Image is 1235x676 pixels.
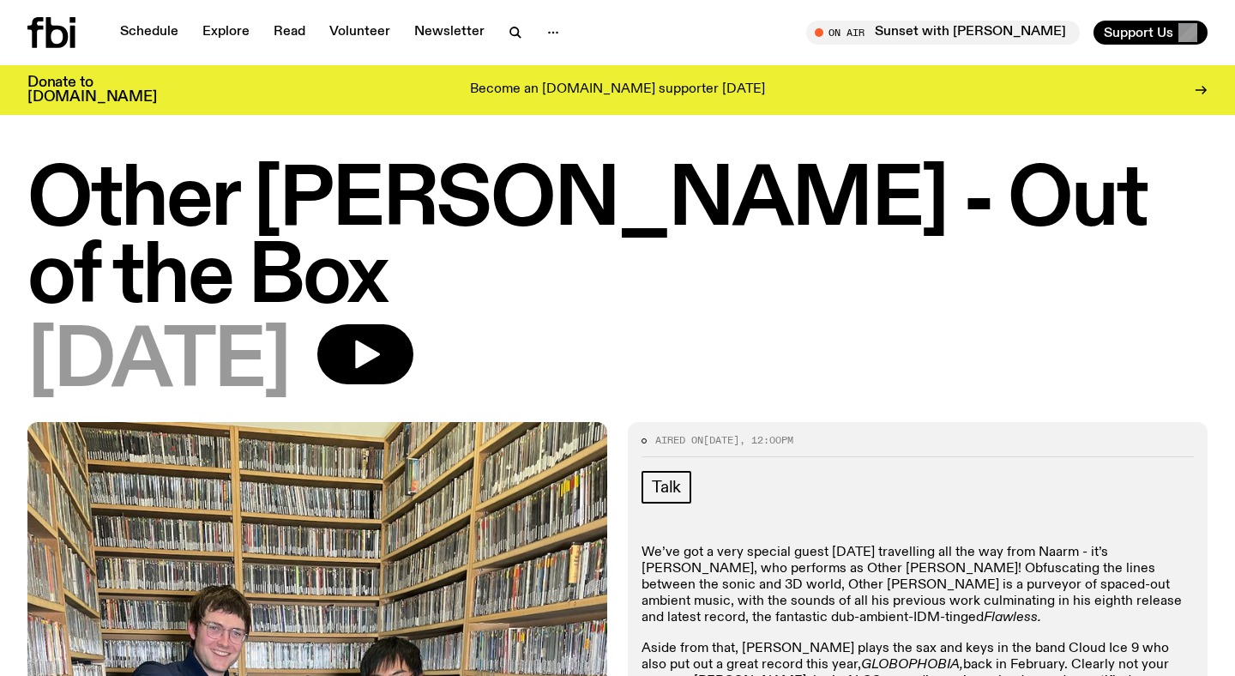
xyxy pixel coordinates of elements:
[642,471,691,504] a: Talk
[652,478,681,497] span: Talk
[192,21,260,45] a: Explore
[110,21,189,45] a: Schedule
[861,658,963,672] em: GLOBOPHOBIA,
[27,75,157,105] h3: Donate to [DOMAIN_NAME]
[642,545,1194,627] p: We’ve got a very special guest [DATE] travelling all the way from Naarm - it’s [PERSON_NAME], who...
[984,611,1041,625] em: Flawless.
[1104,25,1173,40] span: Support Us
[703,433,739,447] span: [DATE]
[470,82,765,98] p: Become an [DOMAIN_NAME] supporter [DATE]
[319,21,401,45] a: Volunteer
[1093,21,1208,45] button: Support Us
[806,21,1080,45] button: On AirSunset with [PERSON_NAME]
[27,324,290,401] span: [DATE]
[27,163,1208,317] h1: Other [PERSON_NAME] - Out of the Box
[655,433,703,447] span: Aired on
[739,433,793,447] span: , 12:00pm
[263,21,316,45] a: Read
[404,21,495,45] a: Newsletter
